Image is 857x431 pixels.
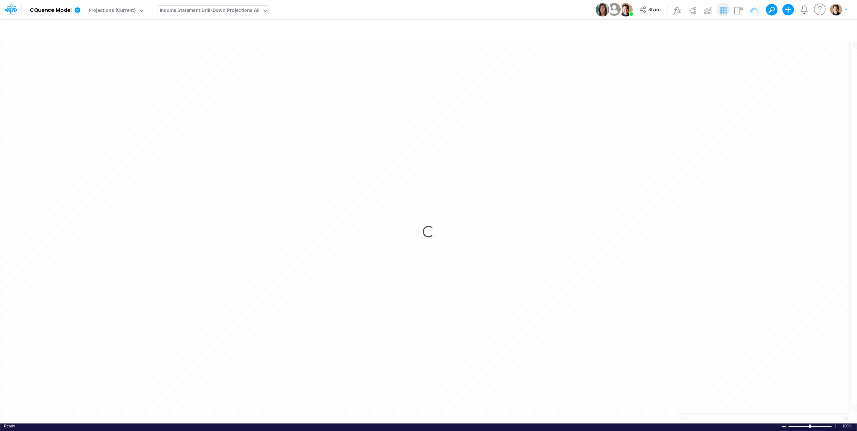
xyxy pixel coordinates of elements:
[619,3,633,16] img: User Image Icon
[809,425,811,428] div: Zoom
[781,424,787,429] div: Zoom Out
[788,423,833,429] div: Zoom
[636,4,666,15] button: Share
[833,423,839,429] div: Zoom In
[6,23,701,37] input: Type a title here
[606,1,622,18] img: User Image Icon
[648,6,660,12] span: Share
[842,423,853,429] span: 100%
[842,423,853,429] div: Zoom level
[800,5,809,14] a: Notifications
[596,3,609,16] img: User Image Icon
[89,7,136,15] div: Projections (Current)
[4,424,15,428] span: Ready
[160,7,260,15] div: Income Statement Drill-Down Projections All
[30,7,72,14] b: CQuence Model
[4,423,15,429] div: In Ready mode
